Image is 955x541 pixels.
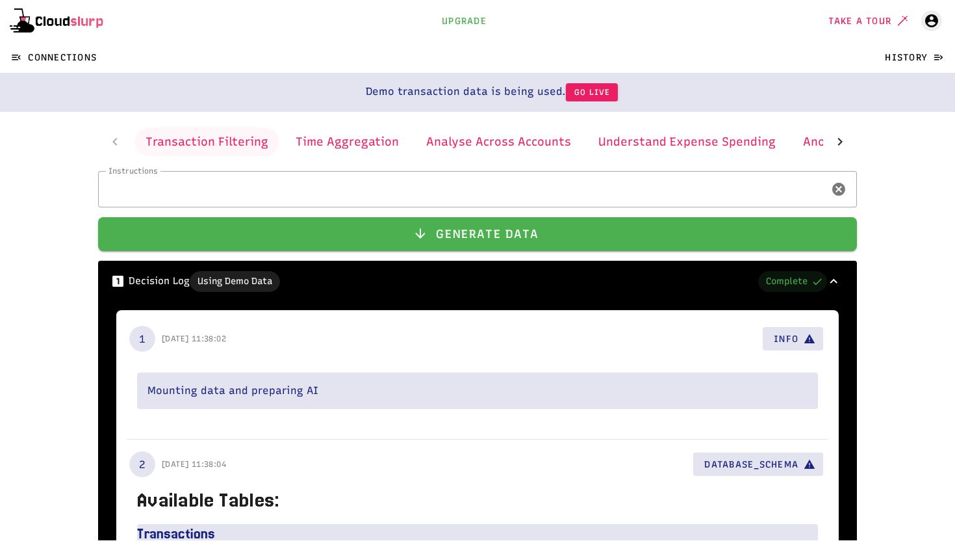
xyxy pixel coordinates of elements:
[766,277,808,286] div: Complete
[39,83,945,101] span: Demo transaction data is being used.
[162,458,226,471] div: [DATE] 11:38:04
[803,133,913,151] div: Anomaly Detection
[146,133,268,151] div: Transaction Filtering
[884,52,928,63] span: History
[162,332,226,345] div: [DATE] 11:38:02
[137,489,279,511] span: Available Tables:
[817,9,916,33] button: Take a tour
[147,383,808,399] div: Mounting data and preparing AI
[435,227,539,241] span: Generate Data
[129,326,155,352] div: 1
[426,133,571,151] div: Analyse Across Accounts
[598,133,776,151] div: Understand Expense Spending
[114,274,190,289] span: Decision Log
[197,277,272,286] div: Using Demo Data
[566,83,618,101] button: Go Live
[831,181,847,197] i: Clear Instructions
[98,261,857,302] button: Decision Log Using Demo DataComplete
[27,52,97,63] span: Connections
[129,451,155,477] div: 2
[3,7,110,36] a: Cloudslurp
[98,217,857,251] button: Generate Data
[296,133,399,151] div: Time Aggregation
[874,46,952,69] button: History
[8,7,105,36] img: Cloudslurp
[351,9,576,33] button: Upgrade
[441,16,487,27] span: Upgrade
[828,16,891,27] span: Take a tour
[574,88,611,97] span: Go Live
[3,46,107,69] button: Connections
